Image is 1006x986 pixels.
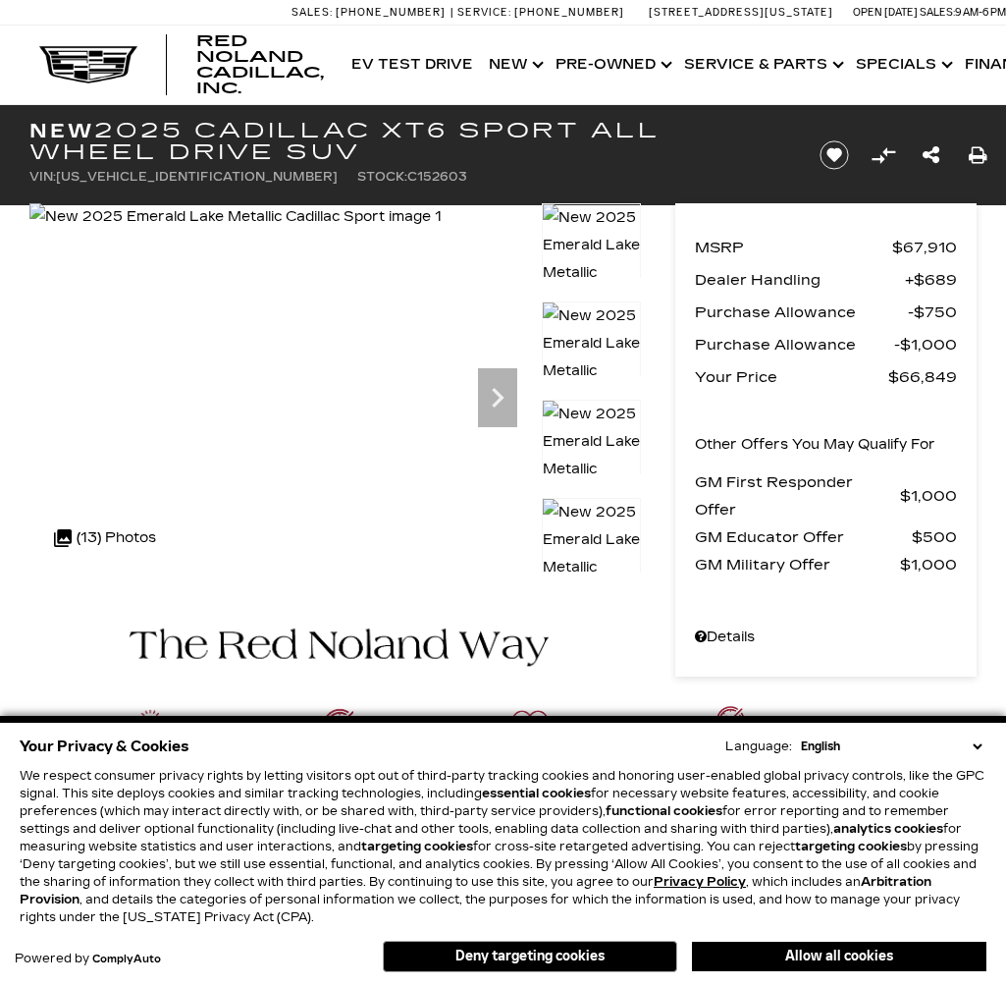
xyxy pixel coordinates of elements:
img: Cadillac Dark Logo with Cadillac White Text [39,46,137,83]
span: $689 [905,266,957,294]
button: Compare vehicle [869,140,898,170]
div: Next [478,368,517,427]
div: Language: [725,740,792,752]
a: Details [695,624,957,651]
button: Allow all cookies [692,942,986,971]
span: Your Price [695,363,888,391]
span: Open [DATE] [853,6,918,19]
strong: essential cookies [482,787,591,800]
a: Red Noland Cadillac, Inc. [196,33,324,96]
button: Save vehicle [813,139,856,171]
span: Sales: [291,6,333,19]
a: Your Price $66,849 [695,363,957,391]
strong: targeting cookies [361,840,473,853]
strong: New [29,119,94,142]
a: Share this New 2025 Cadillac XT6 Sport All Wheel Drive SUV [923,141,939,169]
img: New 2025 Emerald Lake Metallic Cadillac Sport image 1 [29,203,442,231]
span: Stock: [357,170,407,184]
div: Powered by [15,953,161,965]
a: Purchase Allowance $750 [695,299,957,326]
span: 9 AM-6 PM [955,6,1006,19]
span: $750 [908,299,957,326]
span: C152603 [407,170,467,184]
img: New 2025 Emerald Lake Metallic Cadillac Sport image 1 [542,203,641,370]
span: GM Educator Offer [695,523,912,551]
a: Service & Parts [676,26,848,104]
a: Purchase Allowance $1,000 [695,331,957,358]
div: (13) Photos [44,515,166,562]
img: New 2025 Emerald Lake Metallic Cadillac Sport image 2 [542,301,641,468]
p: We respect consumer privacy rights by letting visitors opt out of third-party tracking cookies an... [20,767,986,926]
span: Sales: [920,6,955,19]
img: New 2025 Emerald Lake Metallic Cadillac Sport image 3 [542,400,641,567]
span: GM Military Offer [695,551,900,578]
strong: analytics cookies [833,822,943,836]
a: Privacy Policy [654,875,746,889]
span: [PHONE_NUMBER] [336,6,446,19]
span: $1,000 [900,482,957,510]
a: Print this New 2025 Cadillac XT6 Sport All Wheel Drive SUV [969,141,987,169]
span: $1,000 [894,331,957,358]
a: ComplyAuto [92,954,161,965]
span: MSRP [695,234,892,261]
a: Sales: [PHONE_NUMBER] [291,7,450,18]
a: New [481,26,548,104]
span: Purchase Allowance [695,331,894,358]
span: $500 [912,523,957,551]
span: [US_VEHICLE_IDENTIFICATION_NUMBER] [56,170,338,184]
strong: targeting cookies [795,840,907,853]
a: GM Military Offer $1,000 [695,551,957,578]
span: Red Noland Cadillac, Inc. [196,31,324,97]
span: [PHONE_NUMBER] [514,6,624,19]
a: Specials [848,26,957,104]
a: Pre-Owned [548,26,676,104]
button: Deny targeting cookies [383,941,677,972]
p: Other Offers You May Qualify For [695,431,935,459]
span: VIN: [29,170,56,184]
a: EV Test Drive [344,26,481,104]
a: GM First Responder Offer $1,000 [695,468,957,523]
span: Your Privacy & Cookies [20,733,189,760]
span: $1,000 [900,551,957,578]
strong: functional cookies [606,804,722,818]
select: Language Select [796,738,986,755]
h1: 2025 Cadillac XT6 Sport All Wheel Drive SUV [29,120,790,163]
a: [STREET_ADDRESS][US_STATE] [649,6,833,19]
span: GM First Responder Offer [695,468,900,523]
a: Dealer Handling $689 [695,266,957,294]
span: $67,910 [892,234,957,261]
span: $66,849 [888,363,957,391]
a: Service: [PHONE_NUMBER] [450,7,629,18]
span: Purchase Allowance [695,299,908,326]
img: New 2025 Emerald Lake Metallic Cadillac Sport image 4 [542,498,641,665]
a: GM Educator Offer $500 [695,523,957,551]
span: Service: [457,6,511,19]
a: MSRP $67,910 [695,234,957,261]
span: Dealer Handling [695,266,905,294]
